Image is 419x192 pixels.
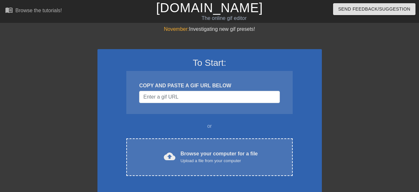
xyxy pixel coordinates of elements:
[164,151,175,162] span: cloud_upload
[5,6,13,14] span: menu_book
[5,6,62,16] a: Browse the tutorials!
[106,57,314,68] h3: To Start:
[180,150,258,164] div: Browse your computer for a file
[164,26,189,32] span: November:
[180,158,258,164] div: Upload a file from your computer
[156,1,263,15] a: [DOMAIN_NAME]
[139,91,280,103] input: Username
[143,14,306,22] div: The online gif editor
[338,5,410,13] span: Send Feedback/Suggestion
[97,25,322,33] div: Investigating new gif presets!
[15,8,62,13] div: Browse the tutorials!
[139,82,280,90] div: COPY AND PASTE A GIF URL BELOW
[333,3,415,15] button: Send Feedback/Suggestion
[114,122,305,130] div: or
